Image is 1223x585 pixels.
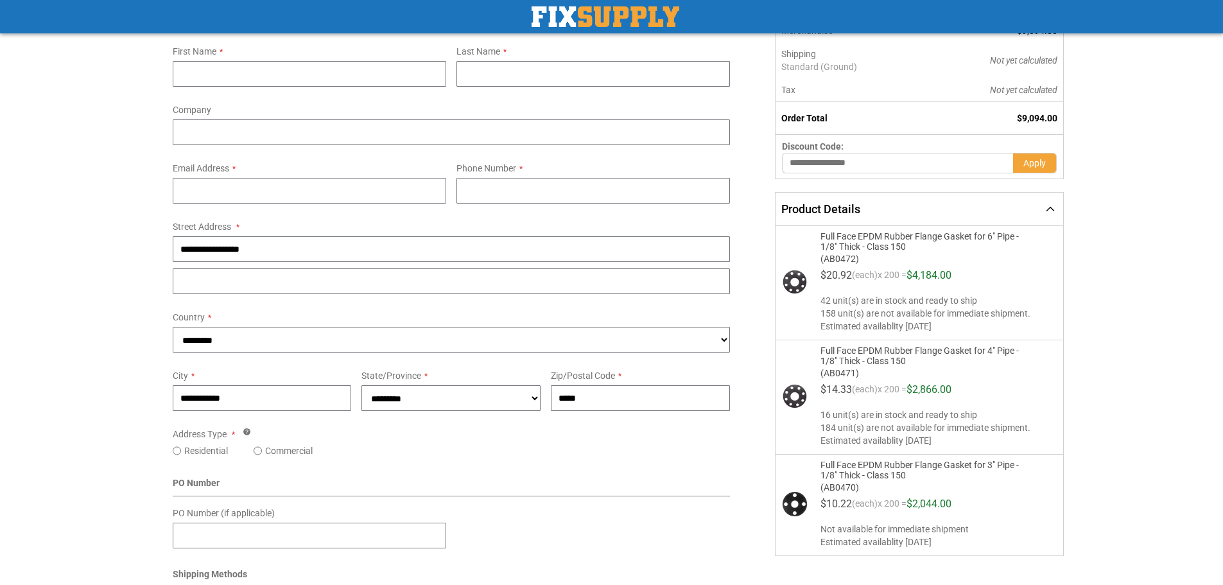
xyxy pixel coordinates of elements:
[173,163,229,173] span: Email Address
[906,269,951,281] span: $4,184.00
[781,49,816,59] span: Shipping
[878,385,906,400] span: x 200 =
[820,523,1052,536] span: Not available for immediate shipment
[878,270,906,286] span: x 200 =
[820,269,852,281] span: $20.92
[820,480,1036,493] span: (AB0470)
[820,421,1052,447] span: 184 unit(s) are not available for immediate shipment. Estimated availablity [DATE]
[1017,26,1057,36] span: $9,094.00
[173,222,231,232] span: Street Address
[456,46,500,57] span: Last Name
[551,371,615,381] span: Zip/Postal Code
[782,491,808,517] img: Full Face EPDM Rubber Flange Gasket for 3" Pipe - 1/8" Thick - Class 150
[173,312,205,322] span: Country
[820,252,1036,264] span: (AB0472)
[1013,153,1057,173] button: Apply
[820,383,852,396] span: $14.33
[782,141,844,152] span: Discount Code:
[1023,158,1046,168] span: Apply
[776,78,926,102] th: Tax
[878,499,906,514] span: x 200 =
[820,294,1052,307] span: 42 unit(s) are in stock and ready to ship
[990,55,1057,65] span: Not yet calculated
[173,371,188,381] span: City
[820,345,1036,366] span: Full Face EPDM Rubber Flange Gasket for 4" Pipe - 1/8" Thick - Class 150
[906,383,951,396] span: $2,866.00
[184,444,228,457] label: Residential
[173,105,211,115] span: Company
[820,460,1036,480] span: Full Face EPDM Rubber Flange Gasket for 3" Pipe - 1/8" Thick - Class 150
[820,408,1052,421] span: 16 unit(s) are in stock and ready to ship
[852,385,878,400] span: (each)
[852,270,878,286] span: (each)
[456,163,516,173] span: Phone Number
[173,476,731,496] div: PO Number
[781,113,828,123] strong: Order Total
[820,498,852,510] span: $10.22
[906,498,951,510] span: $2,044.00
[852,499,878,514] span: (each)
[781,202,860,216] span: Product Details
[361,371,421,381] span: State/Province
[173,46,216,57] span: First Name
[532,6,679,27] img: Fix Industrial Supply
[782,383,808,409] img: Full Face EPDM Rubber Flange Gasket for 4" Pipe - 1/8" Thick - Class 150
[782,269,808,295] img: Full Face EPDM Rubber Flange Gasket for 6" Pipe - 1/8" Thick - Class 150
[820,366,1036,378] span: (AB0471)
[820,307,1052,333] span: 158 unit(s) are not available for immediate shipment. Estimated availablity [DATE]
[173,508,275,518] span: PO Number (if applicable)
[173,429,227,439] span: Address Type
[820,231,1036,252] span: Full Face EPDM Rubber Flange Gasket for 6" Pipe - 1/8" Thick - Class 150
[990,85,1057,95] span: Not yet calculated
[532,6,679,27] a: store logo
[820,536,1052,548] span: Estimated availablity [DATE]
[265,444,313,457] label: Commercial
[1017,113,1057,123] span: $9,094.00
[781,60,920,73] span: Standard (Ground)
